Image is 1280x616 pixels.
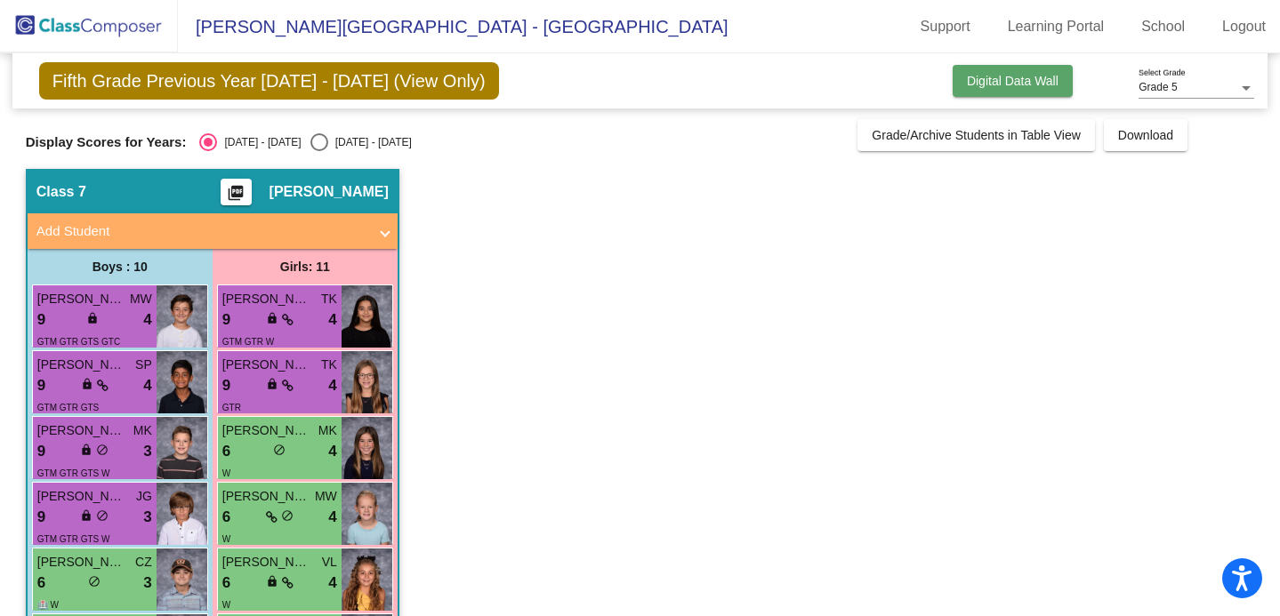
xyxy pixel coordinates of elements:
span: lock [266,312,278,324]
span: TK [321,290,337,308]
span: GTM GTR W [222,337,274,347]
span: do_not_disturb_alt [88,575,101,588]
a: Logout [1208,12,1280,41]
span: 9 [37,374,45,397]
button: Download [1104,119,1187,151]
span: 9 [37,506,45,529]
span: [PERSON_NAME] [222,290,311,308]
span: GTM GTR GTS W [37,468,110,478]
span: do_not_disturb_alt [96,444,109,456]
span: 3 [143,572,151,595]
span: 4 [328,572,336,595]
span: lock [81,378,93,390]
span: [PERSON_NAME] [37,421,126,440]
span: 6 [222,506,230,529]
span: 4 [143,374,151,397]
span: 9 [222,308,230,332]
span: lock [80,509,93,522]
span: [PERSON_NAME] [222,553,311,572]
span: Class 7 [36,183,86,201]
span: W [222,600,230,610]
mat-expansion-panel-header: Add Student [28,213,398,249]
span: GTM GTR GTS [37,403,99,412]
button: Print Students Details [221,179,252,205]
span: [PERSON_NAME] [37,487,126,506]
span: GTR [222,403,241,412]
button: Grade/Archive Students in Table View [857,119,1095,151]
span: do_not_disturb_alt [96,509,109,522]
span: CZ [135,553,152,572]
span: Download [1118,128,1173,142]
a: Learning Portal [994,12,1119,41]
span: GTM GTR GTS GTC [37,337,120,347]
span: W [222,534,230,544]
span: [PERSON_NAME] [PERSON_NAME] [222,487,311,506]
span: lock [86,312,99,324]
span: [PERSON_NAME] [37,553,126,572]
span: 6 [222,572,230,595]
mat-panel-title: Add Student [36,221,367,242]
span: VL [322,553,337,572]
mat-icon: picture_as_pdf [225,184,246,209]
span: Display Scores for Years: [26,134,187,150]
span: 9 [37,308,45,332]
div: [DATE] - [DATE] [328,134,412,150]
span: Grade/Archive Students in Table View [872,128,1081,142]
span: 9 [222,374,230,397]
span: MW [315,487,337,506]
span: do_not_disturb_alt [273,444,286,456]
span: 4 [328,440,336,463]
span: SP [135,356,152,374]
span: Digital Data Wall [967,74,1059,88]
span: W [222,468,230,478]
span: 4 [143,308,151,332]
span: 9 [37,440,45,463]
span: 3 [143,506,151,529]
span: do_not_disturb_alt [281,509,294,522]
span: [PERSON_NAME] [37,356,126,374]
span: MW [130,290,152,308]
span: lock [80,444,93,456]
span: 6 [222,440,230,463]
span: Fifth Grade Previous Year [DATE] - [DATE] (View Only) [39,62,499,100]
span: lock [266,378,278,390]
span: 3 [143,440,151,463]
span: GTM GTR GTS W [37,534,110,544]
span: 4 [328,506,336,529]
div: [DATE] - [DATE] [217,134,301,150]
span: JG [136,487,152,506]
span: [PERSON_NAME] [222,421,311,440]
a: Support [906,12,985,41]
span: 4 [328,308,336,332]
span: [PERSON_NAME] [222,356,311,374]
div: Girls: 11 [213,249,398,284]
span: 4 [328,374,336,397]
div: Boys : 10 [28,249,213,284]
span: TK [321,356,337,374]
span: MK [133,421,152,440]
span: lock [266,575,278,588]
span: Grade 5 [1139,81,1177,93]
span: 🏥 W [37,600,59,610]
span: [PERSON_NAME][GEOGRAPHIC_DATA] - [GEOGRAPHIC_DATA] [178,12,729,41]
button: Digital Data Wall [953,65,1073,97]
span: [PERSON_NAME] [270,183,389,201]
mat-radio-group: Select an option [199,133,411,151]
span: [PERSON_NAME] [37,290,126,308]
a: School [1127,12,1199,41]
span: 6 [37,572,45,595]
span: MK [318,421,337,440]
